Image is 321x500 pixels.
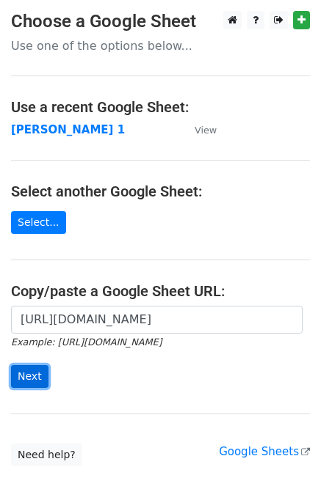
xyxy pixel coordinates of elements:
small: View [195,125,217,136]
h4: Select another Google Sheet: [11,183,310,200]
a: [PERSON_NAME] 1 [11,123,125,136]
input: Paste your Google Sheet URL here [11,306,303,334]
h3: Choose a Google Sheet [11,11,310,32]
small: Example: [URL][DOMAIN_NAME] [11,337,162,348]
iframe: Chat Widget [248,430,321,500]
p: Use one of the options below... [11,38,310,54]
a: Select... [11,211,66,234]
h4: Copy/paste a Google Sheet URL: [11,282,310,300]
a: Need help? [11,444,82,466]
a: View [180,123,217,136]
h4: Use a recent Google Sheet: [11,98,310,116]
input: Next [11,365,48,388]
a: Google Sheets [219,445,310,458]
